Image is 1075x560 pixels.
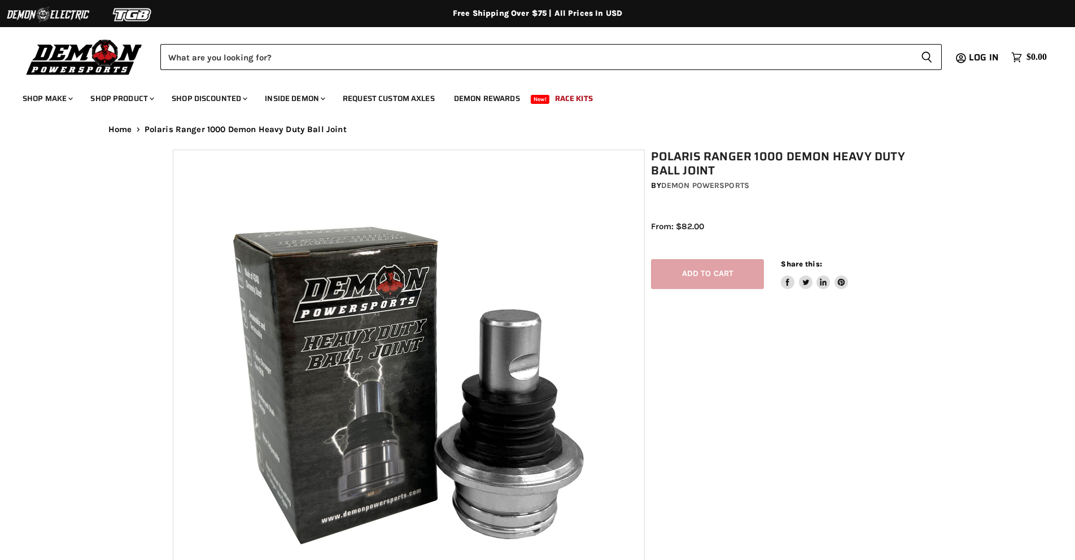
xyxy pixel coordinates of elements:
[334,87,443,110] a: Request Custom Axles
[661,181,749,190] a: Demon Powersports
[14,82,1044,110] ul: Main menu
[23,37,146,77] img: Demon Powersports
[912,44,942,70] button: Search
[82,87,161,110] a: Shop Product
[256,87,332,110] a: Inside Demon
[781,259,848,289] aside: Share this:
[964,53,1006,63] a: Log in
[547,87,601,110] a: Race Kits
[651,221,704,231] span: From: $82.00
[108,125,132,134] a: Home
[160,44,912,70] input: Search
[445,87,528,110] a: Demon Rewards
[86,8,989,19] div: Free Shipping Over $75 | All Prices In USD
[969,50,999,64] span: Log in
[1006,49,1052,65] a: $0.00
[1026,52,1047,63] span: $0.00
[163,87,254,110] a: Shop Discounted
[160,44,942,70] form: Product
[6,4,90,25] img: Demon Electric Logo 2
[90,4,175,25] img: TGB Logo 2
[781,260,821,268] span: Share this:
[86,125,989,134] nav: Breadcrumbs
[14,87,80,110] a: Shop Make
[531,95,550,104] span: New!
[145,125,347,134] span: Polaris Ranger 1000 Demon Heavy Duty Ball Joint
[651,150,908,178] h1: Polaris Ranger 1000 Demon Heavy Duty Ball Joint
[651,180,908,192] div: by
